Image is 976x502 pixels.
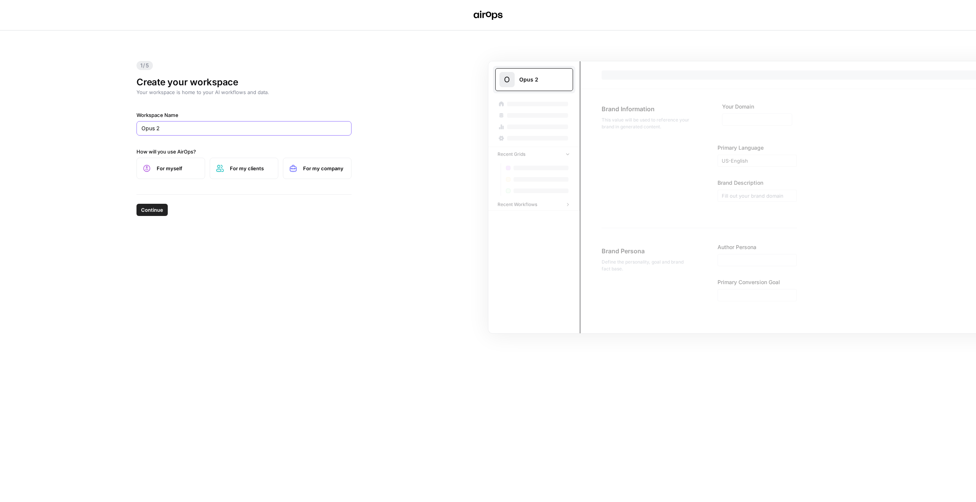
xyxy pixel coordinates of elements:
[136,111,352,119] label: Workspace Name
[157,165,199,172] span: For myself
[504,74,510,85] span: O
[141,125,347,132] input: SpaceOps
[141,206,163,214] span: Continue
[303,165,345,172] span: For my company
[230,165,272,172] span: For my clients
[136,148,352,155] label: How will you use AirOps?
[136,61,153,70] span: 1/5
[136,88,352,96] p: Your workspace is home to your AI workflows and data.
[136,204,168,216] button: Continue
[136,76,352,88] h1: Create your workspace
